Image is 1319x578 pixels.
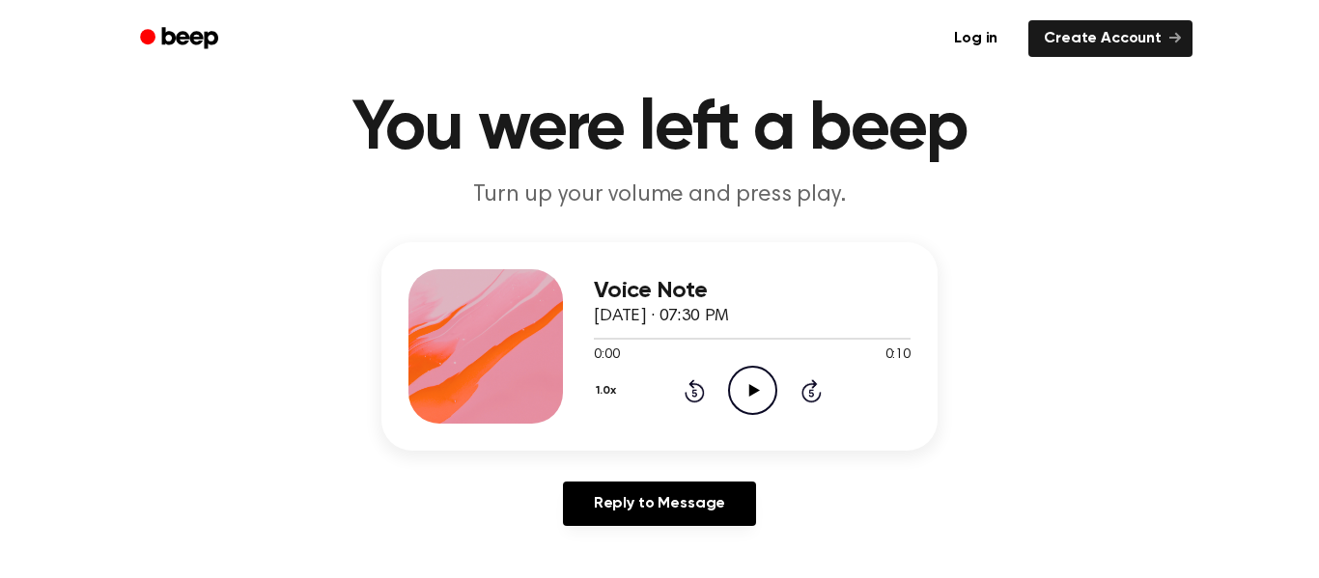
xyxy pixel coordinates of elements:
[594,308,729,325] span: [DATE] · 07:30 PM
[594,278,911,304] h3: Voice Note
[563,482,756,526] a: Reply to Message
[1028,20,1193,57] a: Create Account
[165,95,1154,164] h1: You were left a beep
[594,345,619,366] span: 0:00
[126,20,236,58] a: Beep
[594,374,623,407] button: 1.0x
[935,16,1017,61] a: Log in
[289,179,1030,211] p: Turn up your volume and press play.
[885,345,911,366] span: 0:10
